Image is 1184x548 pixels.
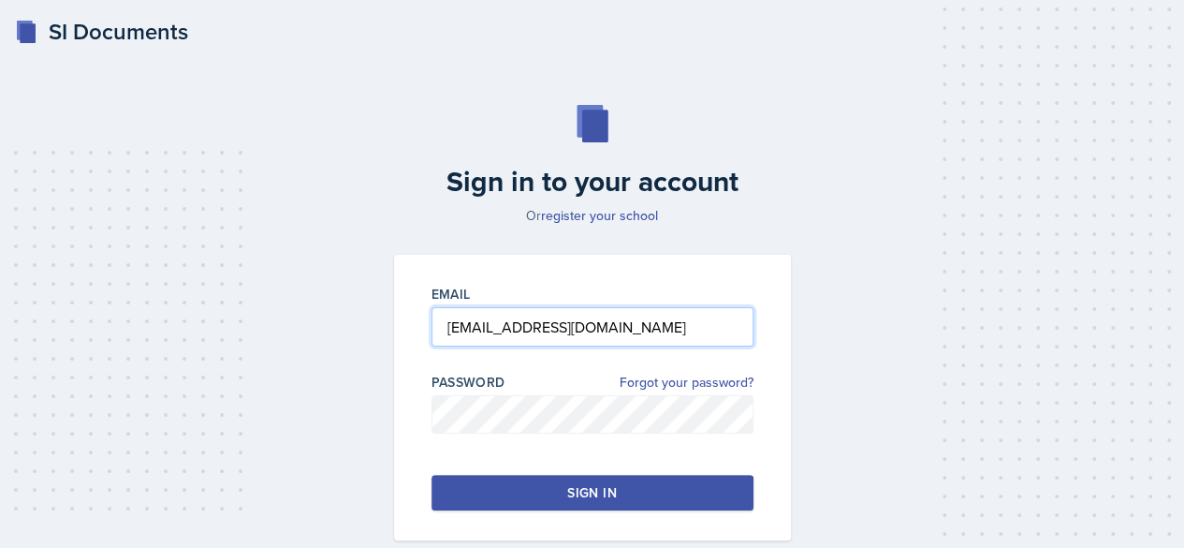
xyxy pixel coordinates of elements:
[620,373,753,392] a: Forgot your password?
[541,206,658,225] a: register your school
[431,475,753,511] button: Sign in
[383,165,802,199] h2: Sign in to your account
[431,307,753,347] input: Email
[431,285,471,304] label: Email
[15,15,188,49] a: SI Documents
[431,373,505,392] label: Password
[383,206,802,225] p: Or
[567,483,616,502] div: Sign in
